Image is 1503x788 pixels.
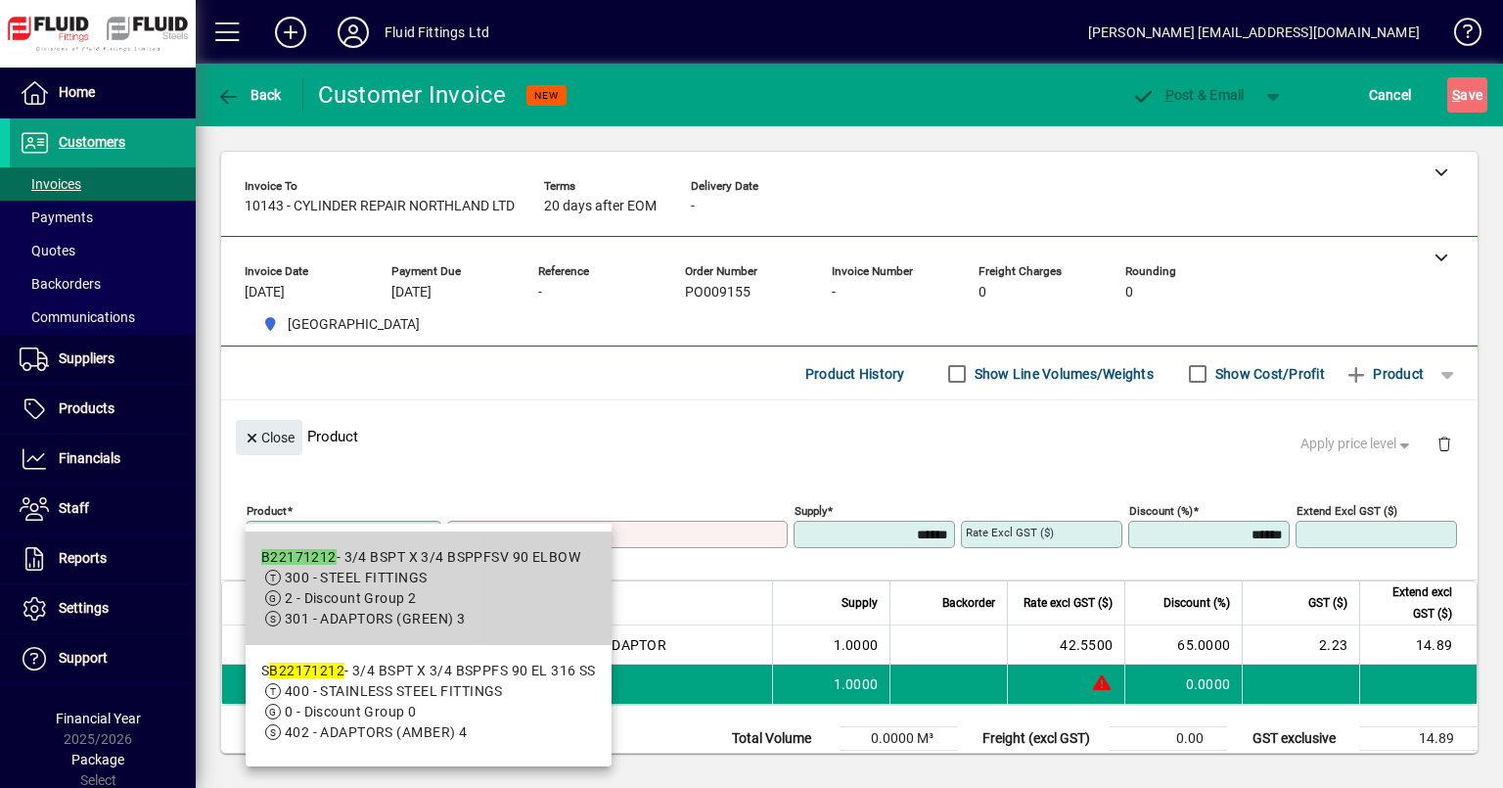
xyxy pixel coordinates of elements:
[1421,435,1468,452] app-page-header-button: Delete
[832,285,836,301] span: -
[285,611,466,626] span: 301 - ADAPTORS (GREEN) 3
[59,650,108,666] span: Support
[1163,592,1230,614] span: Discount (%)
[285,590,417,606] span: 2 - Discount Group 2
[246,645,612,759] mat-option: SB22171212 - 3/4 BSPT X 3/4 BSPPFS 90 EL 316 SS
[59,134,125,150] span: Customers
[59,84,95,100] span: Home
[211,77,287,113] button: Back
[246,532,612,645] mat-option: B22171212 - 3/4 BSPT X 3/4 BSPPFSV 90 ELBOW
[1360,727,1478,751] td: 14.89
[1293,427,1422,462] button: Apply price level
[805,358,905,390] span: Product History
[247,504,287,518] mat-label: Product
[1372,581,1452,625] span: Extend excl GST ($)
[1125,285,1133,301] span: 0
[1421,420,1468,467] button: Delete
[840,727,957,751] td: 0.0000 M³
[1024,592,1113,614] span: Rate excl GST ($)
[1110,727,1227,751] td: 0.00
[1242,626,1359,665] td: 2.23
[318,79,507,111] div: Customer Invoice
[834,635,879,655] span: 1.0000
[10,201,196,234] a: Payments
[722,727,840,751] td: Total Volume
[385,17,489,48] div: Fluid Fittings Ltd
[10,69,196,117] a: Home
[1088,17,1420,48] div: [PERSON_NAME] [EMAIL_ADDRESS][DOMAIN_NAME]
[973,751,1110,774] td: Rounding
[71,752,124,767] span: Package
[10,335,196,384] a: Suppliers
[59,450,120,466] span: Financials
[942,592,995,614] span: Backorder
[979,285,986,301] span: 0
[1439,4,1479,68] a: Knowledge Base
[1020,635,1113,655] div: 42.5500
[10,435,196,484] a: Financials
[10,584,196,633] a: Settings
[1243,751,1360,774] td: GST
[10,385,196,434] a: Products
[59,500,89,516] span: Staff
[10,267,196,301] a: Backorders
[795,504,827,518] mat-label: Supply
[285,704,417,719] span: 0 - Discount Group 0
[245,285,285,301] span: [DATE]
[840,751,957,774] td: 0.0000 Kg
[1121,77,1254,113] button: Post & Email
[231,428,307,445] app-page-header-button: Close
[59,350,114,366] span: Suppliers
[1211,364,1325,384] label: Show Cost/Profit
[285,724,468,740] span: 402 - ADAPTORS (AMBER) 4
[288,314,420,335] span: [GEOGRAPHIC_DATA]
[797,356,913,392] button: Product History
[261,549,337,565] em: B22171212
[1364,77,1417,113] button: Cancel
[1452,79,1482,111] span: ave
[59,550,107,566] span: Reports
[452,548,772,569] mat-error: Required
[20,209,93,225] span: Payments
[20,276,101,292] span: Backorders
[261,547,580,568] div: - 3/4 BSPT X 3/4 BSPPFSV 90 ELBOW
[1369,79,1412,111] span: Cancel
[10,301,196,334] a: Communications
[285,683,503,699] span: 400 - STAINLESS STEEL FITTINGS
[245,199,515,214] span: 10143 - CYLINDER REPAIR NORTHLAND LTD
[722,751,840,774] td: Total Weight
[1129,504,1193,518] mat-label: Discount (%)
[1297,504,1397,518] mat-label: Extend excl GST ($)
[10,234,196,267] a: Quotes
[10,485,196,533] a: Staff
[1308,592,1347,614] span: GST ($)
[59,400,114,416] span: Products
[10,167,196,201] a: Invoices
[391,285,432,301] span: [DATE]
[20,243,75,258] span: Quotes
[534,89,559,102] span: NEW
[966,526,1054,539] mat-label: Rate excl GST ($)
[322,15,385,50] button: Profile
[842,592,878,614] span: Supply
[244,422,295,454] span: Close
[59,600,109,616] span: Settings
[1452,87,1460,103] span: S
[56,711,141,726] span: Financial Year
[285,570,428,585] span: 300 - STEEL FITTINGS
[10,534,196,583] a: Reports
[269,663,344,678] em: B22171212
[216,87,282,103] span: Back
[20,309,135,325] span: Communications
[1124,665,1242,704] td: 0.0000
[1359,626,1477,665] td: 14.89
[236,420,302,455] button: Close
[1243,727,1360,751] td: GST exclusive
[254,312,428,337] span: AUCKLAND
[1124,626,1242,665] td: 65.0000
[10,634,196,683] a: Support
[261,661,596,681] div: S - 3/4 BSPT X 3/4 BSPPFS 90 EL 316 SS
[20,176,81,192] span: Invoices
[834,674,879,694] span: 1.0000
[221,400,1478,472] div: Product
